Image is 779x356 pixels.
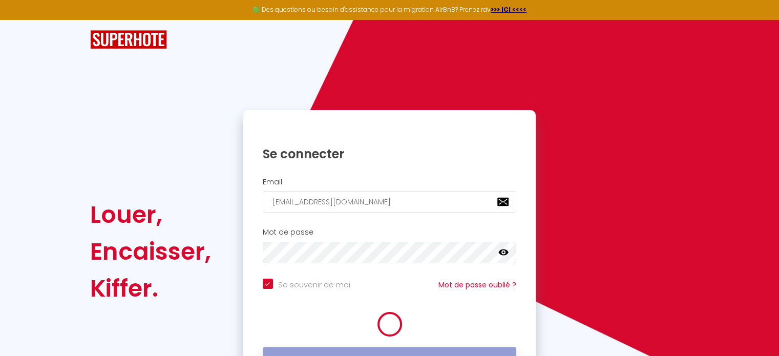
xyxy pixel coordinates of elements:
[438,280,516,290] a: Mot de passe oublié ?
[263,178,517,186] h2: Email
[263,191,517,213] input: Ton Email
[263,146,517,162] h1: Se connecter
[90,196,211,233] div: Louer,
[90,270,211,307] div: Kiffer.
[491,5,527,14] a: >>> ICI <<<<
[263,228,517,237] h2: Mot de passe
[90,233,211,270] div: Encaisser,
[90,30,167,49] img: SuperHote logo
